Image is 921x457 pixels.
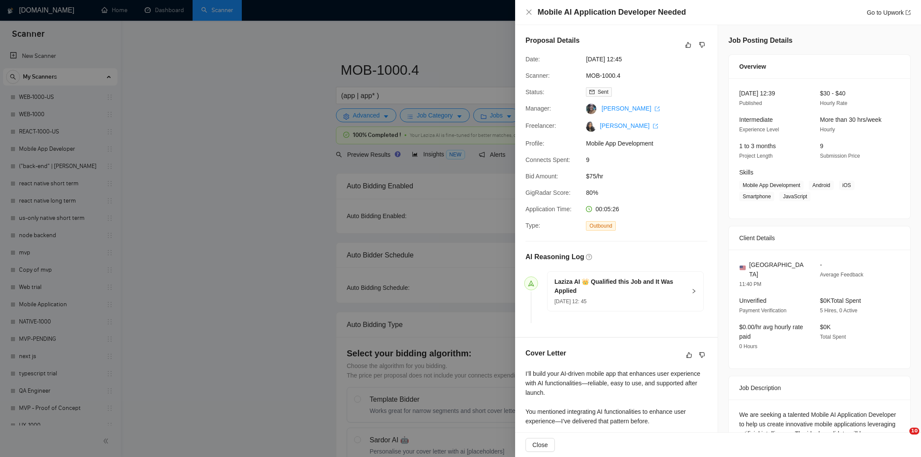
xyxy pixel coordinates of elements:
[525,348,566,359] h5: Cover Letter
[525,9,532,16] span: close
[554,298,586,305] span: [DATE] 12: 45
[586,254,592,260] span: question-circle
[525,35,579,46] h5: Proposal Details
[739,297,766,304] span: Unverified
[739,100,762,106] span: Published
[820,90,845,97] span: $30 - $40
[586,221,616,231] span: Outbound
[739,324,803,340] span: $0.00/hr avg hourly rate paid
[525,89,544,95] span: Status:
[691,289,696,294] span: right
[528,280,534,286] span: send
[820,261,822,268] span: -
[586,155,715,165] span: 9
[525,438,555,452] button: Close
[532,440,548,450] span: Close
[586,121,596,132] img: c1tVSLj7g2lWAUoP0SlF5Uc3sF-mX_5oUy1bpRwdjeJdaqr6fmgyBSaHQw-pkKnEHN
[684,350,694,360] button: like
[892,428,912,448] iframe: Intercom live chat
[820,116,881,123] span: More than 30 hrs/week
[809,181,833,190] span: Android
[779,192,810,201] span: JavaScript
[905,10,911,15] span: export
[589,89,595,95] span: mail
[601,105,660,112] a: [PERSON_NAME] export
[595,206,619,213] span: 00:05:26
[525,173,558,180] span: Bid Amount:
[749,260,806,279] span: [GEOGRAPHIC_DATA]
[525,206,572,213] span: Application Time:
[739,226,900,250] div: Client Details
[525,222,540,229] span: Type:
[598,89,608,95] span: Sent
[820,143,823,149] span: 9
[909,428,919,435] span: 10
[525,156,570,163] span: Connects Spent:
[697,350,707,360] button: dislike
[525,105,551,112] span: Manager:
[739,181,804,190] span: Mobile App Development
[820,272,864,278] span: Average Feedback
[739,153,772,159] span: Project Length
[820,334,846,340] span: Total Spent
[867,9,911,16] a: Go to Upworkexport
[739,62,766,71] span: Overview
[525,56,540,63] span: Date:
[525,9,532,16] button: Close
[739,343,757,349] span: 0 Hours
[739,308,786,314] span: Payment Verification
[525,122,556,129] span: Freelancer:
[839,181,855,190] span: iOS
[739,376,900,400] div: Job Description
[653,124,658,129] span: export
[820,153,860,159] span: Submission Price
[686,352,692,359] span: like
[655,106,660,111] span: export
[699,41,705,48] span: dislike
[586,71,715,80] span: MOB-1000.4
[739,281,761,287] span: 11:40 PM
[699,352,705,359] span: dislike
[525,252,584,262] h5: AI Reasoning Log
[525,72,550,79] span: Scanner:
[538,7,686,18] h4: Mobile AI Application Developer Needed
[820,100,847,106] span: Hourly Rate
[739,127,779,133] span: Experience Level
[740,265,746,271] img: 🇺🇸
[739,143,776,149] span: 1 to 3 months
[739,192,774,201] span: Smartphone
[820,324,831,330] span: $0K
[820,297,861,304] span: $0K Total Spent
[697,40,707,50] button: dislike
[586,171,715,181] span: $75/hr
[586,206,592,212] span: clock-circle
[739,169,753,176] span: Skills
[586,188,715,197] span: 80%
[683,40,693,50] button: like
[820,308,858,314] span: 5 Hires, 0 Active
[525,140,544,147] span: Profile:
[728,35,792,46] h5: Job Posting Details
[820,127,835,133] span: Hourly
[586,54,715,64] span: [DATE] 12:45
[600,122,658,129] a: [PERSON_NAME] export
[739,90,775,97] span: [DATE] 12:39
[554,277,686,295] h5: Laziza AI 👑 Qualified this Job and It Was Applied
[586,139,715,148] span: Mobile App Development
[739,116,773,123] span: Intermediate
[525,189,570,196] span: GigRadar Score:
[685,41,691,48] span: like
